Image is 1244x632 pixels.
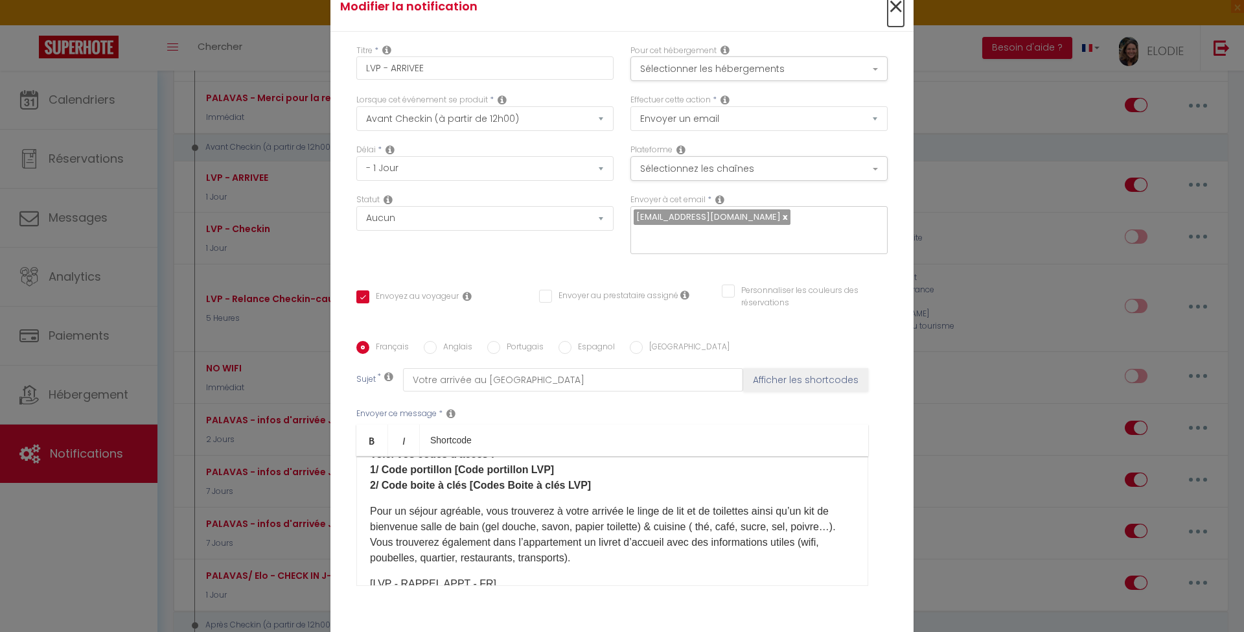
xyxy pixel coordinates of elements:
[356,144,376,156] label: Délai
[630,56,888,81] button: Sélectionner les hébergements
[386,145,395,155] i: Action Time
[356,456,868,586] div: ​Je vous souhaite un très bon séjour à la maison :-) ​
[715,194,724,205] i: Recipient
[630,45,717,57] label: Pour cet hébergement
[743,368,868,392] button: Afficher les shortcodes
[356,373,376,387] label: Sujet
[356,45,373,57] label: Titre
[720,45,730,55] i: This Rental
[720,95,730,105] i: Action Type
[384,194,393,205] i: Booking status
[676,145,685,155] i: Action Channel
[643,341,730,355] label: [GEOGRAPHIC_DATA]
[370,576,855,592] p: [LVP - RAPPEL APPT - FR]​
[370,504,855,566] p: Pour un séjour agréable, vous trouverez à votre arrivée le linge de lit et de toilettes ainsi qu’...
[437,341,472,355] label: Anglais
[500,341,544,355] label: Portugais
[571,341,615,355] label: Espagnol
[420,425,482,456] a: Shortcode
[630,194,706,206] label: Envoyer à cet email
[356,94,488,106] label: Lorsque cet événement se produit
[356,408,437,420] label: Envoyer ce message
[498,95,507,105] i: Event Occur
[630,156,888,181] button: Sélectionnez les chaînes
[446,408,455,419] i: Message
[630,144,673,156] label: Plateforme
[356,425,388,456] a: Bold
[636,211,781,223] span: [EMAIL_ADDRESS][DOMAIN_NAME]
[680,290,689,300] i: Envoyer au prestataire si il est assigné
[369,341,409,355] label: Français
[382,45,391,55] i: Title
[356,194,380,206] label: Statut
[630,94,711,106] label: Effectuer cette action
[384,371,393,382] i: Subject
[370,449,591,491] strong: Voici vos codes d'accès : 1/ Code portillon [Code portillon LVP]​ 2/ Code boite à clés [Codes Boi...
[388,425,420,456] a: Italic
[463,291,472,301] i: Envoyer au voyageur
